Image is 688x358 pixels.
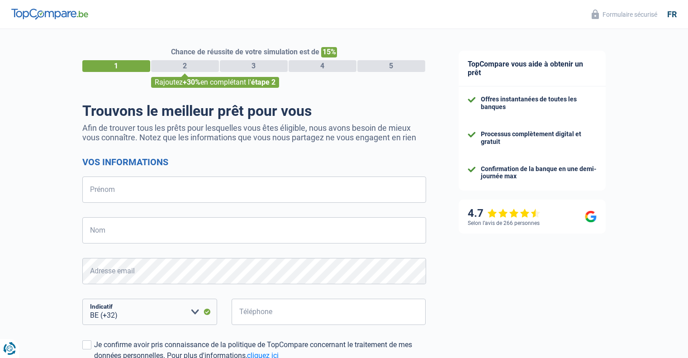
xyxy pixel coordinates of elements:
div: 5 [357,60,425,72]
div: Confirmation de la banque en une demi-journée max [481,165,597,181]
div: Rajoutez en complétant l' [151,77,279,88]
span: +30% [183,78,200,86]
h2: Vos informations [82,157,426,167]
img: TopCompare Logo [11,9,88,19]
div: 4.7 [468,207,541,220]
span: Chance de réussite de votre simulation est de [171,48,319,56]
div: Selon l’avis de 266 personnes [468,220,540,226]
h1: Trouvons le meilleur prêt pour vous [82,102,426,119]
div: 4 [289,60,356,72]
div: 2 [151,60,219,72]
div: 3 [220,60,288,72]
button: Formulaire sécurisé [586,7,663,22]
div: TopCompare vous aide à obtenir un prêt [459,51,606,86]
div: Offres instantanées de toutes les banques [481,95,597,111]
div: 1 [82,60,150,72]
span: 15% [321,47,337,57]
div: fr [667,10,677,19]
span: étape 2 [251,78,275,86]
input: 401020304 [232,299,426,325]
div: Processus complètement digital et gratuit [481,130,597,146]
p: Afin de trouver tous les prêts pour lesquelles vous êtes éligible, nous avons besoin de mieux vou... [82,123,426,142]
